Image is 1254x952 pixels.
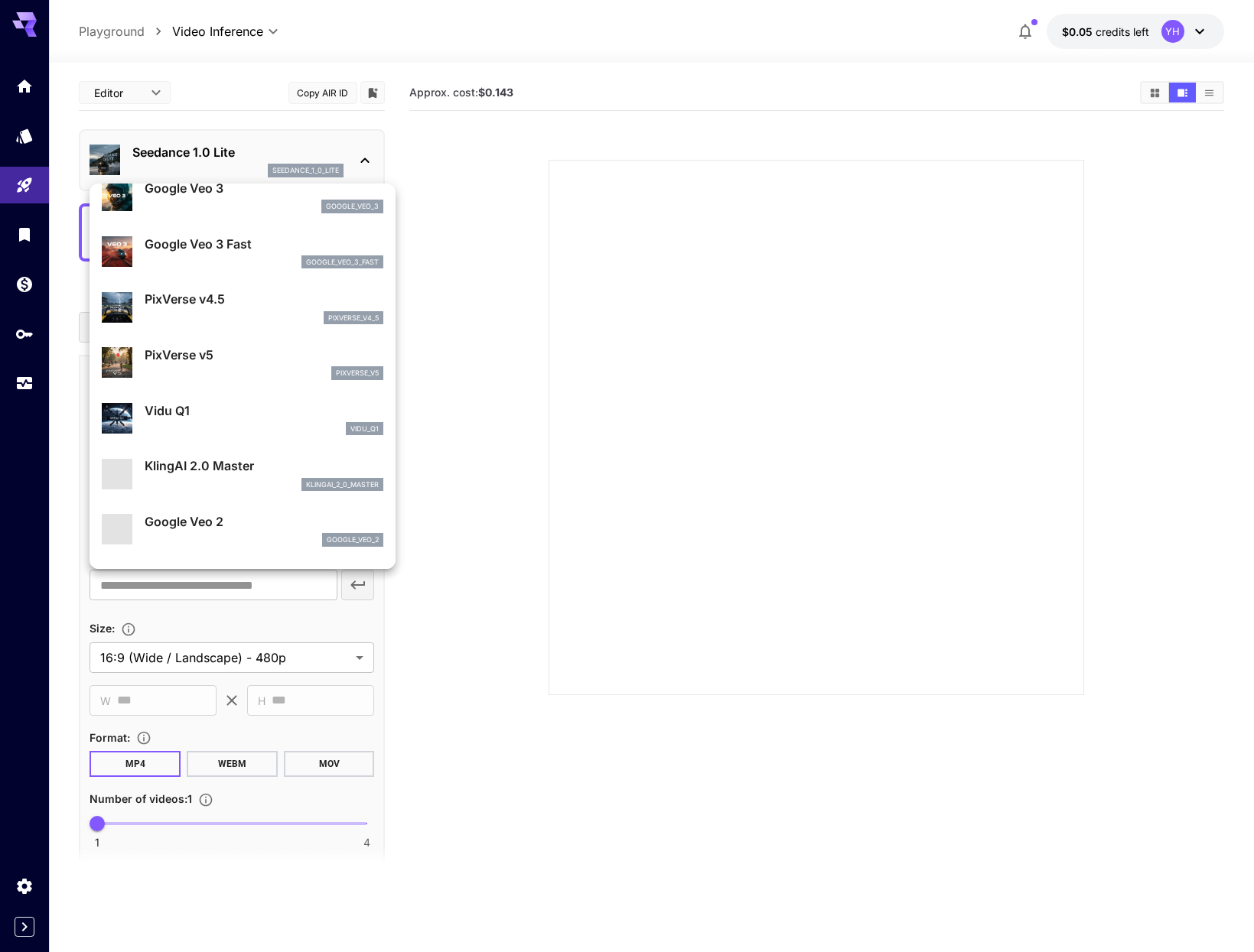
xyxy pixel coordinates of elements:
p: Google Veo 3 Fast [145,235,383,253]
div: PixVerse v4.5pixverse_v4_5 [102,284,383,330]
p: Google Veo 2 [145,512,383,531]
div: Google Veo 3google_veo_3 [102,173,383,219]
p: PixVerse v4.5 [145,290,383,308]
p: pixverse_v4_5 [328,313,379,323]
p: google_veo_3_fast [306,257,379,268]
p: vidu_q1 [350,424,379,434]
div: Google Veo 2google_veo_2 [102,506,383,553]
div: KlingAI 2.0 Masterklingai_2_0_master [102,450,383,497]
p: KlingAI 2.1 PRO (I2V) [145,568,383,586]
p: google_veo_2 [327,534,379,545]
p: Google Veo 3 [145,179,383,197]
p: PixVerse v5 [145,346,383,364]
div: KlingAI 2.1 PRO (I2V) [102,562,383,609]
div: Google Veo 3 Fastgoogle_veo_3_fast [102,229,383,275]
p: KlingAI 2.0 Master [145,457,383,475]
div: Vidu Q1vidu_q1 [102,395,383,442]
p: Vidu Q1 [145,401,383,420]
p: google_veo_3 [326,201,379,212]
p: pixverse_v5 [336,368,379,379]
div: PixVerse v5pixverse_v5 [102,340,383,386]
p: klingai_2_0_master [306,479,379,490]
